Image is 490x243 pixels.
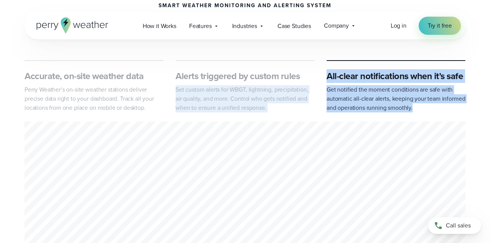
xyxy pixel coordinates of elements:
[428,21,452,30] span: Try it free
[136,18,183,34] a: How it Works
[446,221,471,230] span: Call sales
[143,22,176,31] span: How it Works
[271,18,317,34] a: Case Studies
[189,22,212,31] span: Features
[111,12,266,39] strong: Weather confidence
[232,22,257,31] span: Industries
[159,3,331,9] h1: smart weather monitoring and alerting system
[391,21,407,30] a: Log in
[327,85,465,112] p: Get notified the moment conditions are safe with automatic all-clear alerts, keeping your team in...
[419,17,461,35] a: Try it free
[25,70,163,82] h3: Accurate, on-site weather data
[428,217,481,234] a: Call sales
[277,22,311,31] span: Case Studies
[25,85,163,112] p: Perry Weather’s on-site weather stations deliver precise data right to your dashboard. Track all ...
[176,70,314,82] h3: Alerts triggered by custom rules
[327,70,465,82] h3: All-clear notifications when it’s safe
[324,21,349,30] span: Company
[176,85,314,112] p: Set custom alerts for WBGT, lightning, precipitation, air quality, and more. Control who gets not...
